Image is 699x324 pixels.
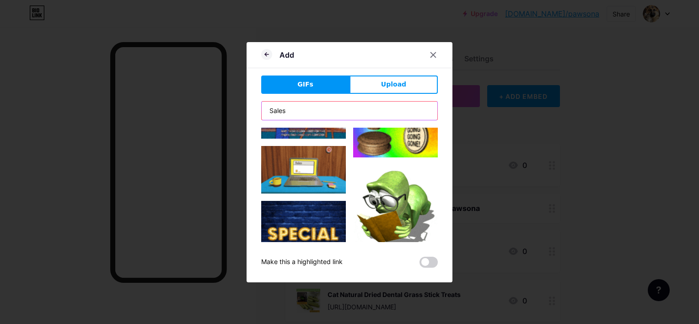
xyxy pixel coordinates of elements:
[349,76,438,94] button: Upload
[353,165,438,249] img: Gihpy
[261,201,346,286] img: Gihpy
[261,76,349,94] button: GIFs
[261,146,346,194] img: Gihpy
[261,257,343,268] div: Make this a highlighted link
[381,80,406,89] span: Upload
[297,80,313,89] span: GIFs
[262,102,437,120] input: Search
[280,49,294,60] div: Add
